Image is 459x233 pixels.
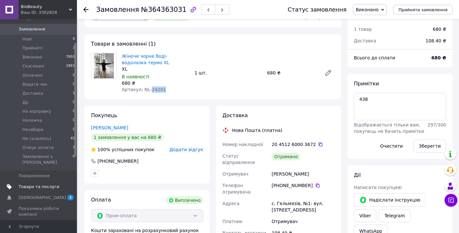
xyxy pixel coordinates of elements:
span: Товари в замовленні (1) [91,41,156,47]
span: 1861 [66,63,75,69]
span: Наложка [22,117,42,123]
span: Отримувач [222,171,248,177]
span: Доставка [222,112,248,118]
span: 0 [73,127,75,133]
span: Виконані [22,54,42,60]
span: Замовлення з [PERSON_NAME] [22,154,73,165]
span: Повідомлення [19,173,50,179]
span: Платник [222,219,243,224]
span: Адреса [222,201,239,206]
span: 1 [67,195,74,200]
span: 0 [73,73,75,78]
span: Додати відгук [170,147,203,152]
div: 1 замовлення у вас на 680 ₴ [91,134,164,141]
span: Замовлення [96,6,139,13]
div: Ваш ID: 3302828 [21,10,77,15]
span: Др [22,99,28,105]
span: Статус відправлення [222,153,255,165]
button: Надіслати інструкцію [354,193,426,207]
button: Очистити [375,140,408,152]
span: 0 [73,82,75,87]
span: 7901 [66,54,75,60]
img: Жіноче чорне боді-водолазка термо XL [94,53,114,78]
span: 0 [73,108,75,114]
span: 0 [73,99,75,105]
span: Скасовані [22,63,44,69]
span: 1 товар [354,27,372,32]
div: Повернутися назад [83,6,88,13]
span: В наявності [122,74,149,79]
div: Отримано [271,153,300,160]
span: Очікує оплати [22,145,54,151]
button: Прийняти замовлення [393,5,453,14]
span: Показники роботи компанії [19,206,59,217]
div: 680 ₴ [264,68,319,77]
span: 3 [73,45,75,51]
div: Статус замовлення [288,6,346,13]
div: 1 шт. [192,68,265,77]
span: №364363031 [141,6,187,13]
a: [PERSON_NAME] [91,125,128,130]
div: [PERSON_NAME] [270,168,336,180]
span: Відображається тільки вам, покупець не бачить примітки [354,122,424,134]
span: Телефон отримувача [222,183,250,194]
span: 0 [73,117,75,123]
span: Доставка [22,91,43,96]
a: Viber [354,209,376,222]
span: 0 [73,154,75,165]
span: На відправку [22,108,51,114]
span: Нові [22,36,32,42]
span: Прийняти замовлення [398,7,447,12]
div: с. Гельмязів, №1: вул. [STREET_ADDRESS] [270,198,336,216]
span: Оплата [91,197,111,203]
span: [DEMOGRAPHIC_DATA] [19,195,66,201]
button: Чат з покупцем [445,194,457,207]
span: 42 [71,136,75,142]
span: Всього до сплати [354,55,395,60]
span: Прийняті [22,45,42,51]
span: 297 / 300 [428,122,446,127]
div: XL [122,66,189,72]
div: Нова Пошта (платна) [230,127,284,134]
span: Не склалось) [22,136,51,142]
div: [PHONE_NUMBER] [97,158,139,164]
div: 108.40 ₴ [422,34,450,48]
span: Примітки [354,81,379,87]
b: 680 ₴ [431,55,446,60]
span: Незабори [22,127,43,133]
span: Номер накладної [222,142,263,147]
span: BioBeauty [21,4,69,10]
span: Написати покупцеві [354,185,402,190]
span: Оплачені [22,73,43,78]
textarea: 438 [354,93,446,120]
span: 100% [97,147,110,152]
span: Покупець [91,112,117,118]
div: Виплачено [166,196,203,204]
div: успішних покупок [91,146,154,153]
a: Telegram [379,209,410,222]
div: 680 ₴ [122,80,189,86]
div: Отримувач [270,216,336,227]
div: 680 ₴ [433,26,446,32]
span: Товари та послуги [19,184,59,190]
span: Доставка [354,38,376,43]
span: 1 [73,91,75,96]
span: Артикул: NL-24201 [122,87,166,92]
div: 20 4512 6000 3672 [271,141,335,148]
button: Зберегти [413,140,446,152]
span: Виконано [356,7,379,12]
span: Видати чек [22,82,47,87]
span: 1 [73,145,75,151]
div: [PHONE_NUMBER] [271,182,335,189]
a: Жіноче чорне боді-водолазка термо XL [122,54,169,65]
span: 0 [73,36,75,42]
span: Замовлення [19,26,45,32]
span: Дії [354,172,361,178]
a: Редагувати [322,66,335,79]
